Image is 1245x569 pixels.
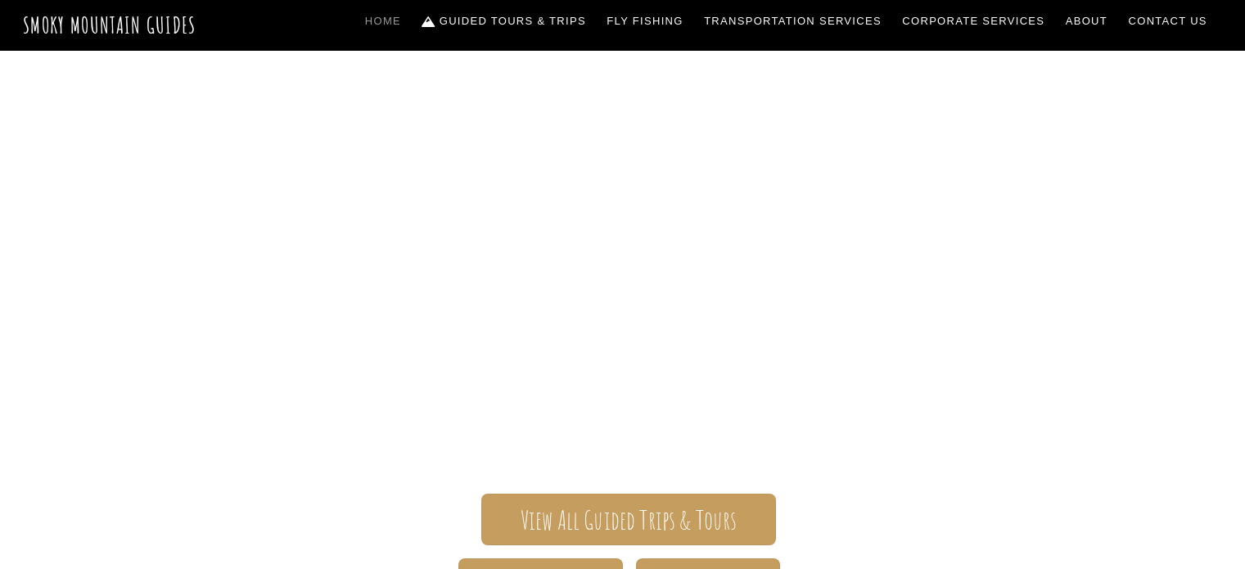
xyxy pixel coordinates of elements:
a: Fly Fishing [601,4,690,38]
span: The ONLY one-stop, full Service Guide Company for the Gatlinburg and [GEOGRAPHIC_DATA] side of th... [148,319,1098,445]
span: View All Guided Trips & Tours [521,512,738,529]
a: Transportation Services [697,4,887,38]
a: About [1059,4,1114,38]
a: View All Guided Trips & Tours [481,494,775,545]
a: Guided Tours & Trips [416,4,593,38]
a: Smoky Mountain Guides [23,11,196,38]
a: Contact Us [1122,4,1214,38]
a: Home [359,4,408,38]
a: Corporate Services [896,4,1052,38]
span: Smoky Mountain Guides [148,237,1098,319]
